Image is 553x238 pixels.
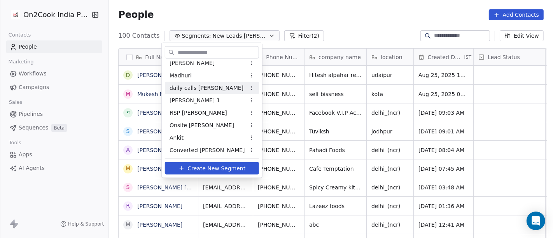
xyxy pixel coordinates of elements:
[170,108,227,117] span: RSP [PERSON_NAME]
[170,121,234,129] span: Onsite [PERSON_NAME]
[170,71,192,79] span: Madhuri
[187,164,245,172] span: Create New Segment
[170,133,184,142] span: Ankit
[170,59,215,67] span: [PERSON_NAME]
[170,84,243,92] span: daily calls [PERSON_NAME]
[170,146,245,154] span: Converted [PERSON_NAME]
[165,162,259,175] button: Create New Segment
[170,96,220,104] span: [PERSON_NAME] 1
